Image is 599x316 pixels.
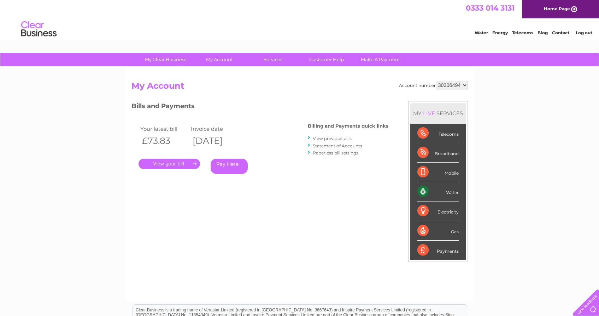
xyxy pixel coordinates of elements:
th: [DATE] [189,134,240,148]
div: Mobile [417,163,459,182]
a: Blog [538,30,548,35]
div: Water [417,182,459,201]
a: Telecoms [512,30,533,35]
div: Broadband [417,143,459,163]
td: Invoice date [189,124,240,134]
a: Contact [552,30,569,35]
td: Your latest bill [139,124,189,134]
a: Pay Here [211,159,248,174]
th: £73.83 [139,134,189,148]
div: Gas [417,221,459,241]
a: Log out [576,30,592,35]
a: 0333 014 3131 [466,4,515,12]
a: View previous bills [313,136,352,141]
img: logo.png [21,18,57,40]
a: Make A Payment [351,53,410,66]
div: Payments [417,241,459,260]
a: My Clear Business [136,53,195,66]
a: Customer Help [298,53,356,66]
h2: My Account [131,81,468,94]
div: Electricity [417,201,459,221]
a: Paperless bill settings [313,150,358,156]
div: Telecoms [417,124,459,143]
a: Statement of Accounts [313,143,362,148]
h3: Bills and Payments [131,101,388,113]
a: Energy [492,30,508,35]
h4: Billing and Payments quick links [308,123,388,129]
div: MY SERVICES [410,103,466,123]
div: LIVE [422,110,436,117]
a: Water [475,30,488,35]
div: Account number [399,81,468,89]
a: Services [244,53,302,66]
a: . [139,159,200,169]
a: My Account [190,53,248,66]
div: Clear Business is a trading name of Verastar Limited (registered in [GEOGRAPHIC_DATA] No. 3667643... [133,4,467,34]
